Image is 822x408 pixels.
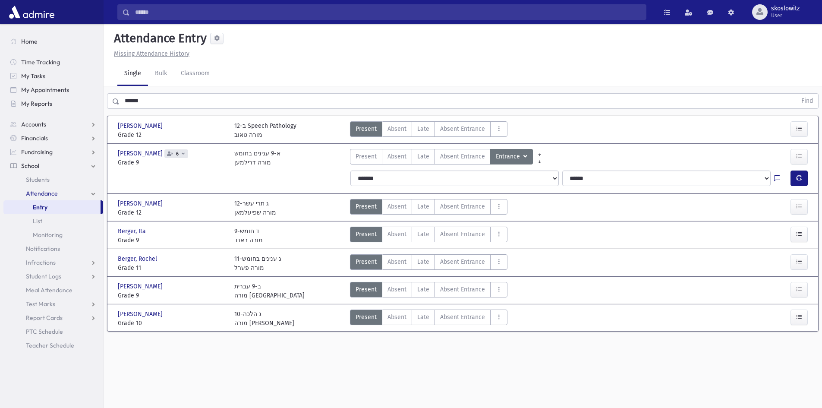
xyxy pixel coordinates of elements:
[21,134,48,142] span: Financials
[3,35,103,48] a: Home
[3,159,103,173] a: School
[130,4,646,20] input: Search
[387,285,406,294] span: Absent
[234,149,280,167] div: א-9 ענינים בחומש מורה דרילמען
[234,121,296,139] div: 12-ב Speech Pathology מורה טאוב
[118,319,226,328] span: Grade 10
[350,282,507,300] div: AttTypes
[387,230,406,239] span: Absent
[3,200,101,214] a: Entry
[118,227,148,236] span: Berger, Ita
[3,311,103,325] a: Report Cards
[174,151,180,157] span: 6
[387,313,406,322] span: Absent
[3,55,103,69] a: Time Tracking
[118,130,226,139] span: Grade 12
[350,121,507,139] div: AttTypes
[118,310,164,319] span: [PERSON_NAME]
[21,162,39,170] span: School
[3,297,103,311] a: Test Marks
[3,214,103,228] a: List
[3,242,103,256] a: Notifications
[796,94,818,108] button: Find
[21,58,60,66] span: Time Tracking
[387,257,406,266] span: Absent
[356,202,377,211] span: Present
[26,342,74,349] span: Teacher Schedule
[174,62,217,86] a: Classroom
[110,31,207,46] h5: Attendance Entry
[26,314,63,322] span: Report Cards
[417,230,429,239] span: Late
[3,187,103,200] a: Attendance
[117,62,148,86] a: Single
[234,227,263,245] div: 9-ד חומש מורה ראנד
[387,202,406,211] span: Absent
[118,291,226,300] span: Grade 9
[440,257,485,266] span: Absent Entrance
[417,285,429,294] span: Late
[118,254,159,263] span: Berger, Rochel
[3,283,103,297] a: Meal Attendance
[356,230,377,239] span: Present
[21,120,46,128] span: Accounts
[350,254,507,272] div: AttTypes
[33,217,42,225] span: List
[118,282,164,291] span: [PERSON_NAME]
[118,208,226,217] span: Grade 12
[234,199,276,217] div: 12-ג תרי עשר מורה שפיעלמאן
[3,325,103,338] a: PTC Schedule
[350,310,507,328] div: AttTypes
[234,254,281,272] div: 11-ג ענינים בחומש מורה פערל
[3,173,103,187] a: Students
[21,148,53,156] span: Fundraising
[771,12,800,19] span: User
[3,117,103,131] a: Accounts
[417,124,429,133] span: Late
[118,149,164,158] span: [PERSON_NAME]
[26,259,56,266] span: Infractions
[21,100,52,108] span: My Reports
[496,152,522,161] span: Entrance
[771,5,800,12] span: skoslowitz
[33,231,63,239] span: Monitoring
[3,256,103,269] a: Infractions
[7,3,57,21] img: AdmirePro
[3,97,103,111] a: My Reports
[417,202,429,211] span: Late
[350,227,507,245] div: AttTypes
[118,263,226,272] span: Grade 11
[26,300,55,308] span: Test Marks
[33,203,47,211] span: Entry
[440,152,485,161] span: Absent Entrance
[440,124,485,133] span: Absent Entrance
[26,176,50,183] span: Students
[356,257,377,266] span: Present
[440,202,485,211] span: Absent Entrance
[114,50,189,57] u: Missing Attendance History
[3,131,103,145] a: Financials
[26,190,58,197] span: Attendance
[118,236,226,245] span: Grade 9
[350,149,533,167] div: AttTypes
[3,338,103,352] a: Teacher Schedule
[440,230,485,239] span: Absent Entrance
[356,313,377,322] span: Present
[110,50,189,57] a: Missing Attendance History
[21,38,38,45] span: Home
[26,272,61,280] span: Student Logs
[440,313,485,322] span: Absent Entrance
[387,124,406,133] span: Absent
[118,121,164,130] span: [PERSON_NAME]
[234,310,294,328] div: 10-ג הלכה מורה [PERSON_NAME]
[148,62,174,86] a: Bulk
[356,152,377,161] span: Present
[356,285,377,294] span: Present
[440,285,485,294] span: Absent Entrance
[3,228,103,242] a: Monitoring
[21,86,69,94] span: My Appointments
[26,245,60,253] span: Notifications
[417,313,429,322] span: Late
[417,152,429,161] span: Late
[3,145,103,159] a: Fundraising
